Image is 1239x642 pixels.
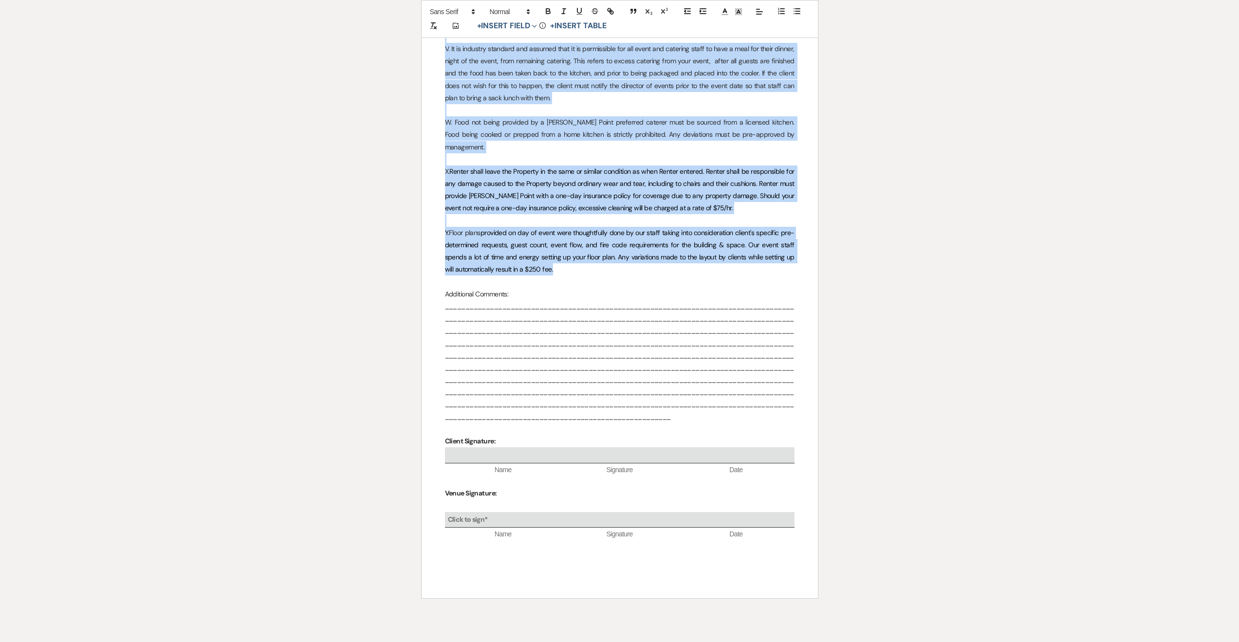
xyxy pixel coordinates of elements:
[445,465,561,475] span: Name
[561,465,678,475] span: Signature
[445,165,795,215] p: X.
[718,6,732,18] span: Text Color
[678,530,794,539] span: Date
[753,6,766,18] span: Alignment
[445,227,795,276] p: Floor plans
[474,20,541,32] button: Insert Field
[485,6,533,18] span: Header Formats
[445,43,795,104] p: V. It is industry standard and assumed that it is permissible for all event and catering staff to...
[445,437,496,445] strong: Client Signature:
[445,228,449,237] span: Y.
[445,288,795,423] p: Additional Comments: ____________________________________________________________________________...
[561,530,678,539] span: Signature
[547,20,610,32] button: +Insert Table
[445,167,796,213] span: Renter shall leave the Property in the same or similar condition as when Renter entered. Renter s...
[550,22,555,30] span: +
[445,530,561,539] span: Name
[732,6,745,18] span: Text Background Color
[445,228,796,274] span: provided on day of event were thoughtfully done by our staff taking into consideration client's s...
[445,116,795,153] p: W. Food not being provided by a [PERSON_NAME] Point preferred caterer must be sourced from a lice...
[445,489,497,497] strong: Venue Signature:
[448,515,488,524] b: Click to sign*
[477,22,481,30] span: +
[678,465,794,475] span: Date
